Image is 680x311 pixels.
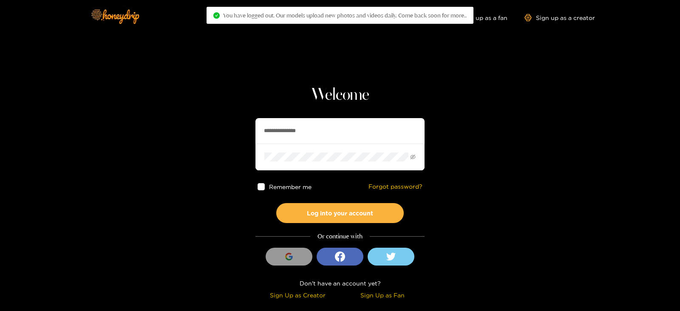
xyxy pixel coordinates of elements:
div: Sign Up as Fan [342,290,422,300]
h1: Welcome [255,85,425,105]
div: Don't have an account yet? [255,278,425,288]
span: eye-invisible [410,154,416,160]
span: Remember me [269,184,312,190]
a: Forgot password? [368,183,422,190]
span: check-circle [213,12,220,19]
button: Log into your account [276,203,404,223]
div: Sign Up as Creator [258,290,338,300]
div: Or continue with [255,232,425,241]
span: You have logged out. Our models upload new photos and videos daily. Come back soon for more.. [223,12,467,19]
a: Sign up as a creator [524,14,595,21]
a: Sign up as a fan [449,14,507,21]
